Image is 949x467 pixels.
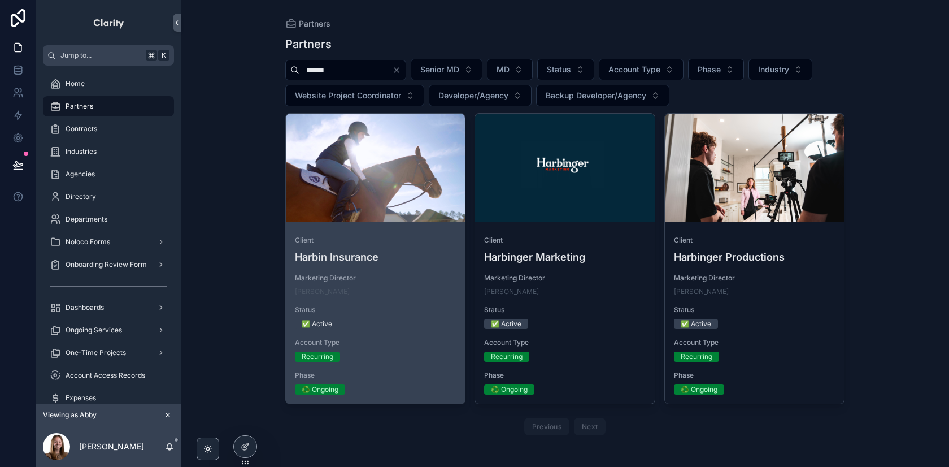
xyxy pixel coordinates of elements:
img: App logo [93,14,125,32]
span: Industries [66,147,97,156]
button: Select Button [599,59,684,80]
span: Client [295,236,456,245]
span: Viewing as Abby [43,410,97,420]
span: Jump to... [60,51,141,60]
span: Contracts [66,124,97,133]
span: Website Project Coordinator [295,90,401,101]
span: Account Type [674,338,835,347]
a: [PERSON_NAME] [674,287,729,296]
button: Select Button [285,85,424,106]
h1: Partners [285,36,332,52]
span: Ongoing Services [66,326,122,335]
span: Marketing Director [484,274,646,283]
span: Home [66,79,85,88]
div: ♻️ Ongoing [302,384,338,395]
span: Directory [66,192,96,201]
a: Dashboards [43,297,174,318]
span: Status [547,64,571,75]
span: Client [484,236,646,245]
a: Partners [43,96,174,116]
span: Partners [299,18,330,29]
button: Select Button [688,59,744,80]
span: Industry [758,64,789,75]
button: Select Button [411,59,482,80]
a: ClientHarbin InsuranceMarketing Director[PERSON_NAME]Status✅ ActiveAccount TypeRecurringPhase♻️ O... [285,113,466,404]
a: Agencies [43,164,174,184]
span: Phase [484,371,646,380]
a: [PERSON_NAME] [484,287,539,296]
div: ♻️ Ongoing [491,384,528,395]
span: Status [674,305,835,314]
a: [PERSON_NAME] [295,287,350,296]
button: Jump to...K [43,45,174,66]
a: Expenses [43,388,174,408]
div: Recurring [302,352,333,362]
span: One-Time Projects [66,348,126,357]
a: Home [43,73,174,94]
a: Account Access Records [43,365,174,386]
span: K [159,51,168,60]
button: Select Button [487,59,533,80]
div: ✅ Active [491,319,521,329]
a: Partners [285,18,330,29]
div: ✅ Active [302,319,332,329]
span: Phase [674,371,835,380]
button: Select Button [748,59,812,80]
div: DSC05138.jpg [665,114,844,222]
a: ClientHarbinger MarketingMarketing Director[PERSON_NAME]Status✅ ActiveAccount TypeRecurringPhase♻... [474,113,655,404]
a: One-Time Projects [43,343,174,363]
div: scrollable content [36,66,181,404]
a: Industries [43,141,174,162]
span: Account Type [484,338,646,347]
span: Dashboards [66,303,104,312]
span: Account Type [295,338,456,347]
a: Contracts [43,119,174,139]
span: Marketing Director [674,274,835,283]
span: Account Access Records [66,371,145,380]
span: Departments [66,215,107,224]
span: Onboarding Review Form [66,260,147,269]
span: Phase [295,371,456,380]
div: harbin_insurance_agency.jpg [286,114,465,222]
div: Recurring [681,352,712,362]
button: Clear [392,66,406,75]
h4: Harbinger Marketing [484,249,646,265]
div: ✅ Active [681,319,711,329]
div: Classic_BlueBG_Small.png [475,114,655,222]
button: Select Button [536,85,669,106]
button: Select Button [429,85,532,106]
a: Ongoing Services [43,320,174,340]
a: Onboarding Review Form [43,254,174,275]
a: ClientHarbinger ProductionsMarketing Director[PERSON_NAME]Status✅ ActiveAccount TypeRecurringPhas... [664,113,845,404]
span: Noloco Forms [66,237,110,247]
span: Developer/Agency [438,90,508,101]
span: Status [484,305,646,314]
span: Senior MD [420,64,459,75]
a: Noloco Forms [43,232,174,252]
span: Client [674,236,835,245]
p: [PERSON_NAME] [79,441,144,452]
span: Marketing Director [295,274,456,283]
span: Agencies [66,170,95,179]
span: Backup Developer/Agency [546,90,646,101]
span: Status [295,305,456,314]
span: Partners [66,102,93,111]
span: Account Type [608,64,660,75]
button: Select Button [537,59,594,80]
a: Directory [43,187,174,207]
h4: Harbin Insurance [295,249,456,265]
div: Recurring [491,352,523,362]
div: ♻️ Ongoing [681,384,717,395]
span: Phase [698,64,721,75]
span: Expenses [66,394,96,403]
span: MD [497,64,510,75]
h4: Harbinger Productions [674,249,835,265]
a: Departments [43,209,174,230]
